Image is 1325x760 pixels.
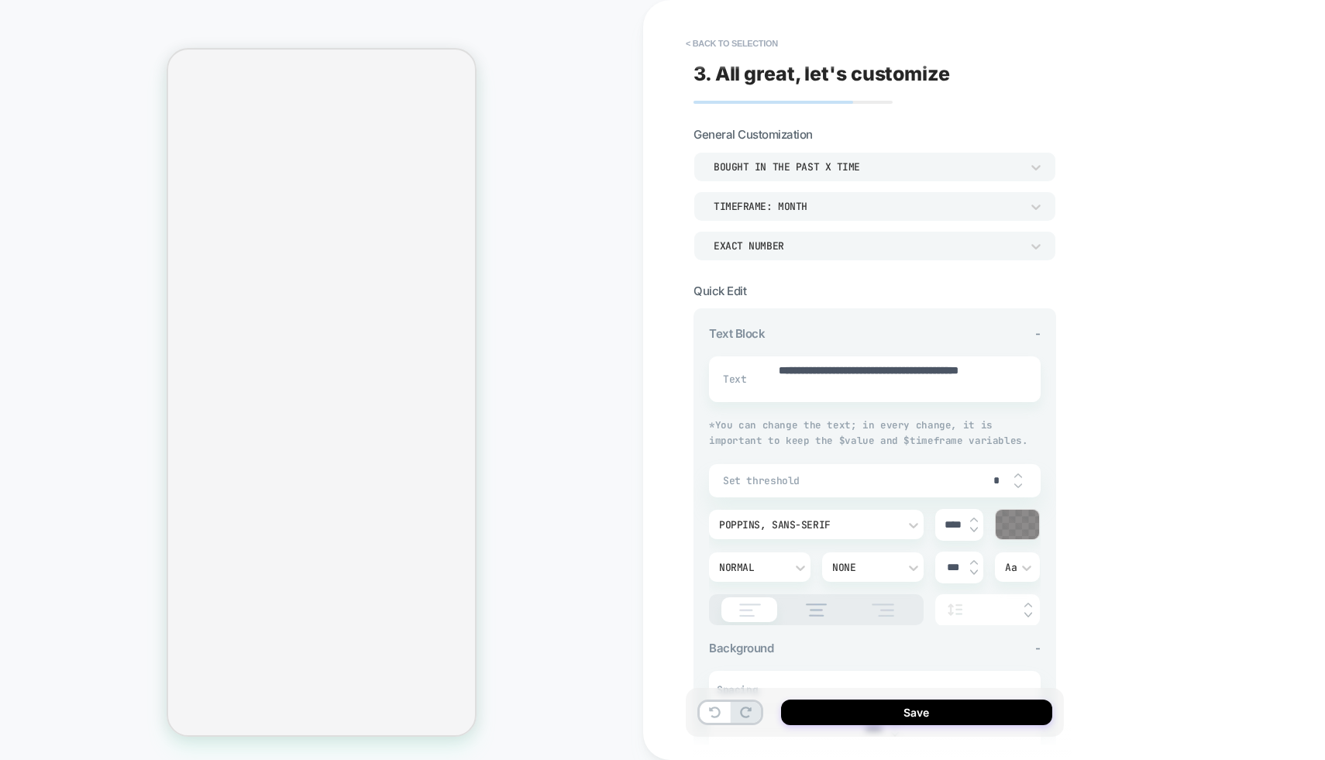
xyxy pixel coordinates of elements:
img: down [1014,483,1022,489]
span: 3. All great, let's customize [693,62,950,85]
img: up [970,517,978,523]
span: Background [709,641,773,655]
img: align text right [863,604,902,617]
div: bought in the past x time [714,160,1020,174]
span: Quick Edit [693,284,746,298]
img: up [1024,602,1032,608]
img: down [970,569,978,576]
div: EXACT NUMBER [714,239,1020,253]
img: down [970,527,978,533]
span: Set threshold [723,474,980,487]
span: - [1035,641,1041,655]
span: Spacing [717,683,758,696]
button: < Back to selection [678,31,786,56]
img: up [1014,473,1022,479]
span: Text Block [709,326,765,341]
img: down [1024,612,1032,618]
img: align text left [731,604,769,617]
img: up [970,559,978,566]
span: * You can change the text; in every change, it is important to keep the $value and $timeframe var... [709,418,1027,447]
img: line height [943,604,966,616]
span: Text [723,373,742,386]
div: None [832,561,898,574]
span: General Customization [693,127,813,142]
div: Normal [719,561,785,574]
div: Poppins, sans-serif [719,518,898,531]
span: - [1035,326,1041,341]
div: Aa [1005,561,1030,574]
div: TIMEFRAME: MONTH [714,200,1020,213]
img: align text center [798,604,835,617]
button: Save [781,700,1052,725]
